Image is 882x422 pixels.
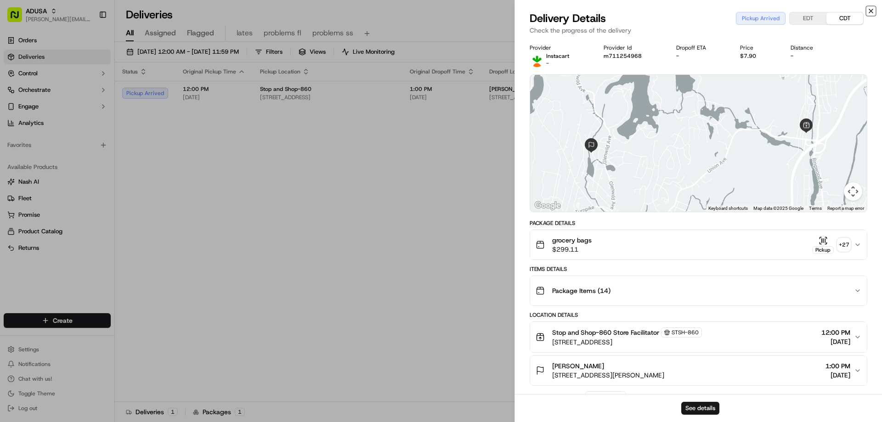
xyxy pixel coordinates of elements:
span: Stop and Shop-860 Store Facilitator [552,328,659,337]
img: profile_instacart_ahold_partner.png [530,52,544,67]
button: Stop and Shop-860 Store FacilitatorSTSH-860[STREET_ADDRESS]12:00 PM[DATE] [530,322,867,352]
span: 1:00 PM [825,361,850,371]
span: grocery bags [552,236,592,245]
div: $7.90 [740,52,776,60]
div: - [676,52,726,60]
a: 📗Knowledge Base [6,129,74,146]
img: Nash [9,9,28,28]
div: Distance [791,44,833,51]
span: Map data ©2025 Google [753,206,803,211]
span: - [546,60,549,67]
div: Package Details [530,219,867,227]
div: Items Details [530,265,867,273]
button: m711254968 [604,52,642,60]
img: Google [532,200,563,212]
div: 💻 [78,134,85,141]
button: Map camera controls [844,182,862,201]
p: Check the progress of the delivery [530,26,867,35]
div: Provider Id [604,44,661,51]
div: 📗 [9,134,17,141]
div: Start new chat [31,88,151,97]
p: Welcome 👋 [9,37,167,51]
button: EDT [790,12,826,24]
a: Powered byPylon [65,155,111,163]
div: Location Details [530,311,867,319]
div: + 27 [837,238,850,251]
button: Package Items (14) [530,276,867,305]
span: [PERSON_NAME] [552,361,604,371]
a: Open this area in Google Maps (opens a new window) [532,200,563,212]
button: grocery bags$299.11Pickup+27 [530,230,867,259]
a: 💻API Documentation [74,129,151,146]
span: [STREET_ADDRESS][PERSON_NAME] [552,371,664,380]
button: Keyboard shortcuts [708,205,748,212]
span: [STREET_ADDRESS] [552,338,702,347]
p: Instacart [546,52,569,60]
span: API Documentation [87,133,147,142]
span: Knowledge Base [18,133,70,142]
span: [DATE] [825,371,850,380]
div: Dropoff ETA [676,44,726,51]
img: 1736555255976-a54dd68f-1ca7-489b-9aae-adbdc363a1c4 [9,88,26,104]
a: Terms (opens in new tab) [809,206,822,211]
span: Package Items ( 14 ) [552,286,611,295]
span: Delivery Details [530,11,606,26]
button: See details [681,402,719,415]
span: STSH-860 [672,329,699,336]
input: Got a question? Start typing here... [24,59,165,69]
div: Pickup [812,246,834,254]
button: Pickup+27 [812,236,850,254]
button: Start new chat [156,90,167,101]
span: $299.11 [552,245,592,254]
span: [DATE] [821,337,850,346]
div: We're available if you need us! [31,97,116,104]
a: Report a map error [827,206,864,211]
div: Provider [530,44,589,51]
span: 12:00 PM [821,328,850,337]
button: CDT [826,12,863,24]
button: Pickup [812,236,834,254]
button: [PERSON_NAME][STREET_ADDRESS][PERSON_NAME]1:00 PM[DATE] [530,356,867,385]
span: Pylon [91,156,111,163]
div: Price [740,44,776,51]
button: Add Event [585,391,626,402]
div: Delivery Activity [530,393,580,400]
div: - [791,52,833,60]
